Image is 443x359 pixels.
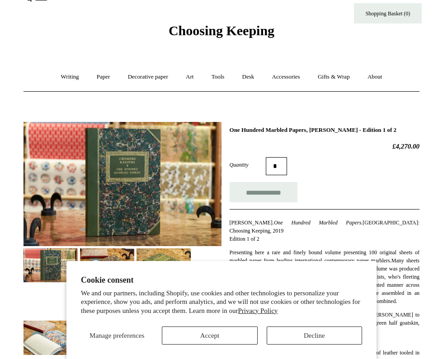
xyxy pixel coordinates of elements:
p: Many sheets are sold to museums for their Decorative Arts collections. This volume was produced i... [230,248,419,305]
img: One Hundred Marbled Papers, John Jeffery - Edition 1 of 2 [24,248,78,282]
a: Desk [234,65,263,89]
h2: £4,270.00 [230,142,419,150]
img: One Hundred Marbled Papers, John Jeffery - Edition 1 of 2 [80,248,134,282]
button: Accept [162,326,257,345]
button: Decline [267,326,362,345]
a: About [359,65,391,89]
span: Presenting here a rare and finely bound volume presenting 100 original sheets of marbled paper fr... [230,249,419,264]
a: Choosing Keeping [169,30,274,37]
a: Accessories [264,65,308,89]
p: Choosing Keeping commissioned the elusive fine bookbinder [PERSON_NAME] to produce the volume as ... [230,311,419,335]
h2: Cookie consent [81,275,362,285]
a: Shopping Basket (0) [354,3,422,23]
p: [PERSON_NAME]. [GEOGRAPHIC_DATA]: Choosing Keeping, 2019 Edition 1 of 2 [230,219,419,243]
a: Paper [89,65,118,89]
a: Gifts & Wrap [310,65,358,89]
img: One Hundred Marbled Papers, John Jeffery - Edition 1 of 2 [24,122,221,246]
p: We and our partners, including Shopify, use cookies and other technologies to personalize your ex... [81,289,362,316]
h1: One Hundred Marbled Papers, [PERSON_NAME] - Edition 1 of 2 [230,126,419,134]
button: Manage preferences [81,326,153,345]
span: Manage preferences [90,332,144,339]
i: One Hundred Marbled Papers. [274,219,363,226]
a: Art [178,65,202,89]
span: Choosing Keeping [169,23,274,38]
a: Privacy Policy [238,307,278,314]
label: Quantity [230,161,266,169]
img: One Hundred Marbled Papers, John Jeffery - Edition 1 of 2 [137,248,191,282]
a: Tools [203,65,233,89]
a: Writing [53,65,87,89]
img: One Hundred Marbled Papers, John Jeffery - Edition 1 of 2 [24,321,78,354]
a: Decorative paper [120,65,176,89]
